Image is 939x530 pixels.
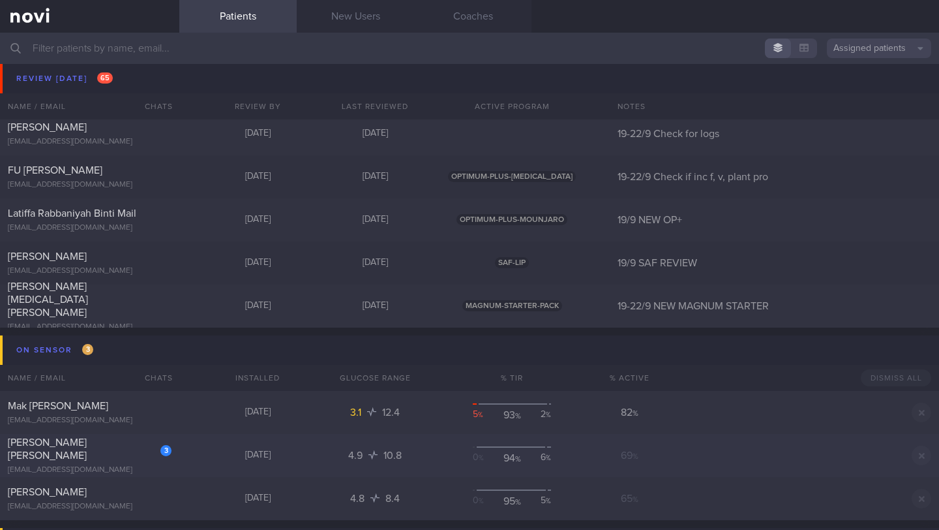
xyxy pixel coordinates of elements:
[448,85,576,96] span: OPTIMUM-PLUS-[MEDICAL_DATA]
[199,300,316,312] div: [DATE]
[199,128,316,140] div: [DATE]
[478,412,483,418] sub: %
[462,300,562,311] span: MAGNUM-STARTER-PACK
[590,449,668,462] div: 69
[316,171,434,183] div: [DATE]
[861,369,931,386] button: Dismiss All
[199,450,316,461] div: [DATE]
[8,180,171,190] div: [EMAIL_ADDRESS][DOMAIN_NAME]
[348,450,365,461] span: 4.9
[8,137,171,147] div: [EMAIL_ADDRESS][DOMAIN_NAME]
[8,122,87,132] span: [PERSON_NAME]
[590,406,668,419] div: 82
[610,213,939,226] div: 19/9 NEW OP+
[8,487,87,497] span: [PERSON_NAME]
[8,401,108,411] span: Mak [PERSON_NAME]
[633,496,638,504] sub: %
[610,170,939,183] div: 19-22/9 Check if inc f, v, plant pro
[13,341,97,359] div: On sensor
[633,453,638,461] sub: %
[199,493,316,505] div: [DATE]
[610,127,939,140] div: 19-22/9 Check for logs
[199,257,316,269] div: [DATE]
[350,407,364,418] span: 3.1
[434,365,590,391] div: % TIR
[8,437,87,461] span: [PERSON_NAME] [PERSON_NAME]
[610,300,939,313] div: 19-22/9 NEW MAGNUM STARTER
[316,85,434,97] div: [DATE]
[495,257,529,268] span: SAF-LIP
[199,365,316,391] div: Installed
[610,257,939,270] div: 19/9 SAF REVIEW
[590,365,668,391] div: % Active
[515,499,521,507] sub: %
[479,455,484,461] sub: %
[199,214,316,226] div: [DATE]
[500,452,524,465] div: 94
[350,493,367,504] span: 4.8
[473,452,497,465] div: 0
[316,128,434,140] div: [DATE]
[546,412,551,418] sub: %
[8,322,171,332] div: [EMAIL_ADDRESS][DOMAIN_NAME]
[456,214,567,225] span: OPTIMUM-PLUS-MOUNJARO
[383,450,402,461] span: 10.8
[316,365,434,391] div: Glucose Range
[515,413,521,420] sub: %
[8,281,88,318] span: [PERSON_NAME][MEDICAL_DATA] [PERSON_NAME]
[8,79,87,89] span: [PERSON_NAME]
[8,266,171,276] div: [EMAIL_ADDRESS][DOMAIN_NAME]
[316,300,434,312] div: [DATE]
[8,165,102,176] span: FU [PERSON_NAME]
[546,498,551,505] sub: %
[515,456,521,463] sub: %
[590,492,668,505] div: 65
[8,94,171,104] div: [EMAIL_ADDRESS][DOMAIN_NAME]
[527,409,551,422] div: 2
[199,85,316,97] div: [DATE]
[199,171,316,183] div: [DATE]
[82,344,93,355] span: 3
[500,495,524,508] div: 95
[8,223,171,233] div: [EMAIL_ADDRESS][DOMAIN_NAME]
[479,498,484,505] sub: %
[8,416,171,426] div: [EMAIL_ADDRESS][DOMAIN_NAME]
[500,409,524,422] div: 93
[473,409,497,422] div: 5
[633,410,638,418] sub: %
[827,39,931,58] button: Assigned patients
[199,407,316,418] div: [DATE]
[382,407,400,418] span: 12.4
[610,84,939,97] div: 19-22/9 Check for logs + ensure adeq intake
[316,214,434,226] div: [DATE]
[160,445,171,456] div: 3
[127,365,179,391] div: Chats
[8,465,171,475] div: [EMAIL_ADDRESS][DOMAIN_NAME]
[8,208,136,219] span: Latiffa Rabbaniyah Binti Mail
[546,455,551,461] sub: %
[527,495,551,508] div: 5
[473,495,497,508] div: 0
[385,493,400,504] span: 8.4
[8,502,171,512] div: [EMAIL_ADDRESS][DOMAIN_NAME]
[8,251,87,262] span: [PERSON_NAME]
[527,452,551,465] div: 6
[448,171,576,182] span: OPTIMUM-PLUS-[MEDICAL_DATA]
[316,257,434,269] div: [DATE]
